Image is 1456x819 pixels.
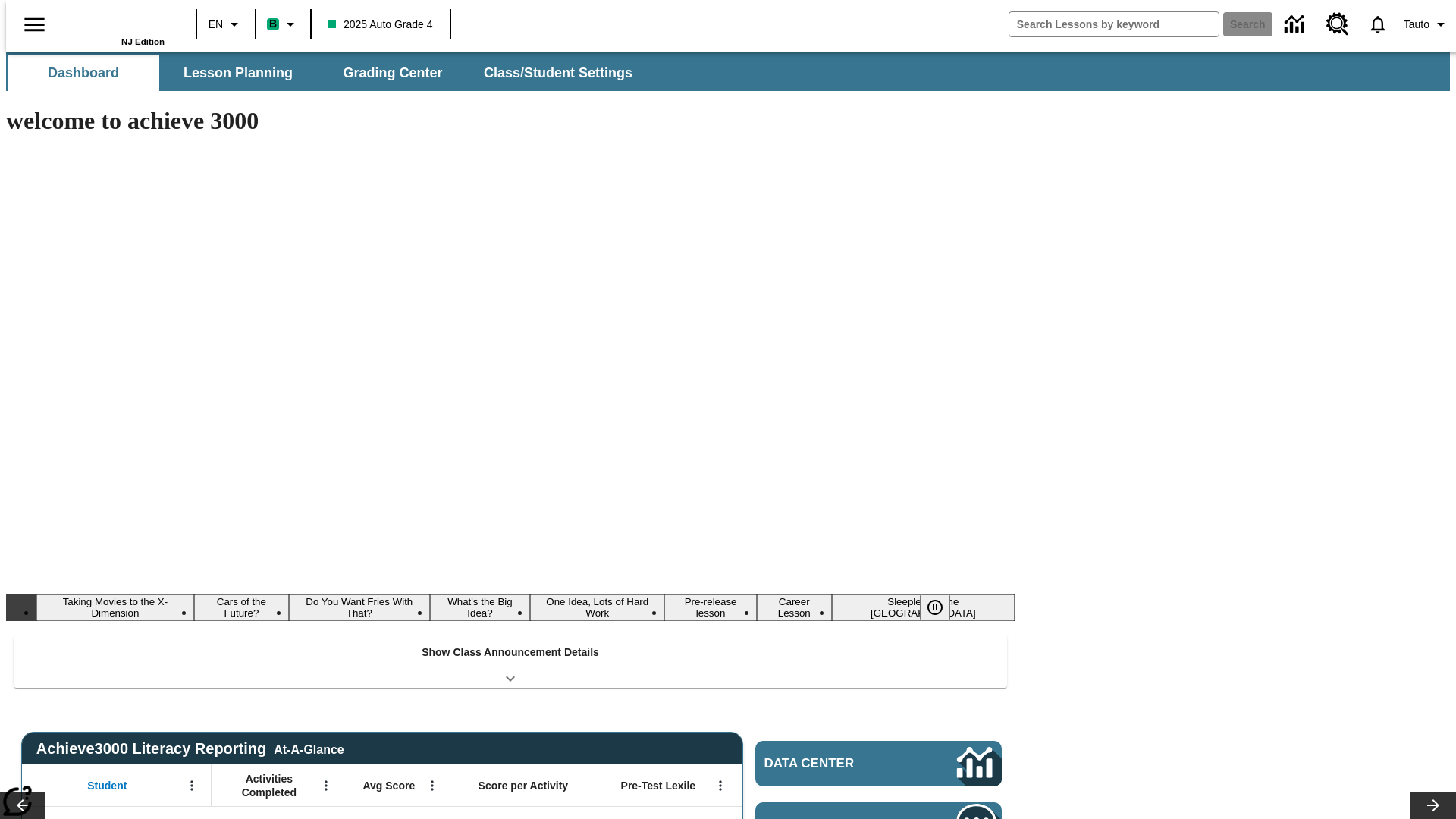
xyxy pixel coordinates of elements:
button: Slide 5 One Idea, Lots of Hard Work [530,594,664,621]
button: Slide 4 What's the Big Idea? [430,594,530,621]
span: Tauto [1404,17,1429,33]
button: Slide 7 Career Lesson [757,594,832,621]
button: Slide 3 Do You Want Fries With That? [289,594,430,621]
span: Activities Completed [219,772,319,799]
h1: welcome to achieve 3000 [6,107,1015,135]
div: SubNavbar [6,52,1450,91]
button: Slide 6 Pre-release lesson [664,594,756,621]
button: Dashboard [8,55,159,91]
input: search field [1009,12,1219,36]
button: Open Menu [421,774,444,797]
button: Slide 1 Taking Movies to the X-Dimension [36,594,194,621]
button: Language: EN, Select a language [202,11,250,38]
span: EN [209,17,223,33]
div: Home [66,5,165,46]
a: Home [66,7,165,37]
span: NJ Edition [121,37,165,46]
button: Slide 2 Cars of the Future? [194,594,289,621]
button: Open Menu [180,774,203,797]
button: Open Menu [709,774,732,797]
a: Resource Center, Will open in new tab [1317,4,1358,45]
div: SubNavbar [6,55,646,91]
div: Pause [920,594,965,621]
button: Slide 8 Sleepless in the Animal Kingdom [832,594,1015,621]
span: Student [87,779,127,792]
button: Boost Class color is mint green. Change class color [261,11,306,38]
span: Score per Activity [479,779,569,792]
div: Show Class Announcement Details [14,635,1007,688]
button: Lesson carousel, Next [1410,792,1456,819]
span: B [269,14,277,33]
button: Open Menu [315,774,337,797]
button: Profile/Settings [1398,11,1456,38]
span: Pre-Test Lexile [621,779,696,792]
span: Achieve3000 Literacy Reporting [36,740,344,758]
a: Data Center [1276,4,1317,45]
button: Pause [920,594,950,621]
span: 2025 Auto Grade 4 [328,17,433,33]
a: Notifications [1358,5,1398,44]
a: Data Center [755,741,1002,786]
button: Lesson Planning [162,55,314,91]
button: Grading Center [317,55,469,91]
button: Open side menu [12,2,57,47]
span: Data Center [764,756,906,771]
span: Avg Score [362,779,415,792]
div: At-A-Glance [274,740,344,757]
button: Class/Student Settings [472,55,645,91]
p: Show Class Announcement Details [422,645,599,661]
